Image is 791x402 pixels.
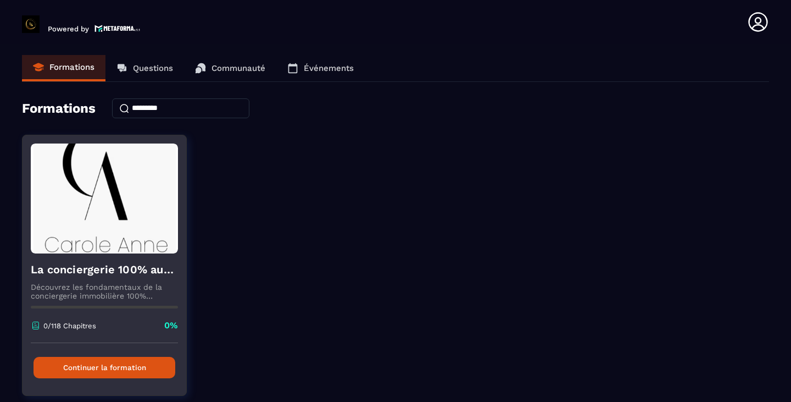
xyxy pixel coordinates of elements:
[31,283,178,300] p: Découvrez les fondamentaux de la conciergerie immobilière 100% automatisée. Cette formation est c...
[94,24,141,33] img: logo
[22,15,40,33] img: logo-branding
[105,55,184,81] a: Questions
[276,55,365,81] a: Événements
[133,63,173,73] p: Questions
[22,101,96,116] h4: Formations
[31,262,178,277] h4: La conciergerie 100% automatisée
[164,320,178,332] p: 0%
[49,62,94,72] p: Formations
[304,63,354,73] p: Événements
[22,55,105,81] a: Formations
[34,357,175,378] button: Continuer la formation
[31,144,178,254] img: formation-background
[184,55,276,81] a: Communauté
[211,63,265,73] p: Communauté
[48,25,89,33] p: Powered by
[43,322,96,330] p: 0/118 Chapitres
